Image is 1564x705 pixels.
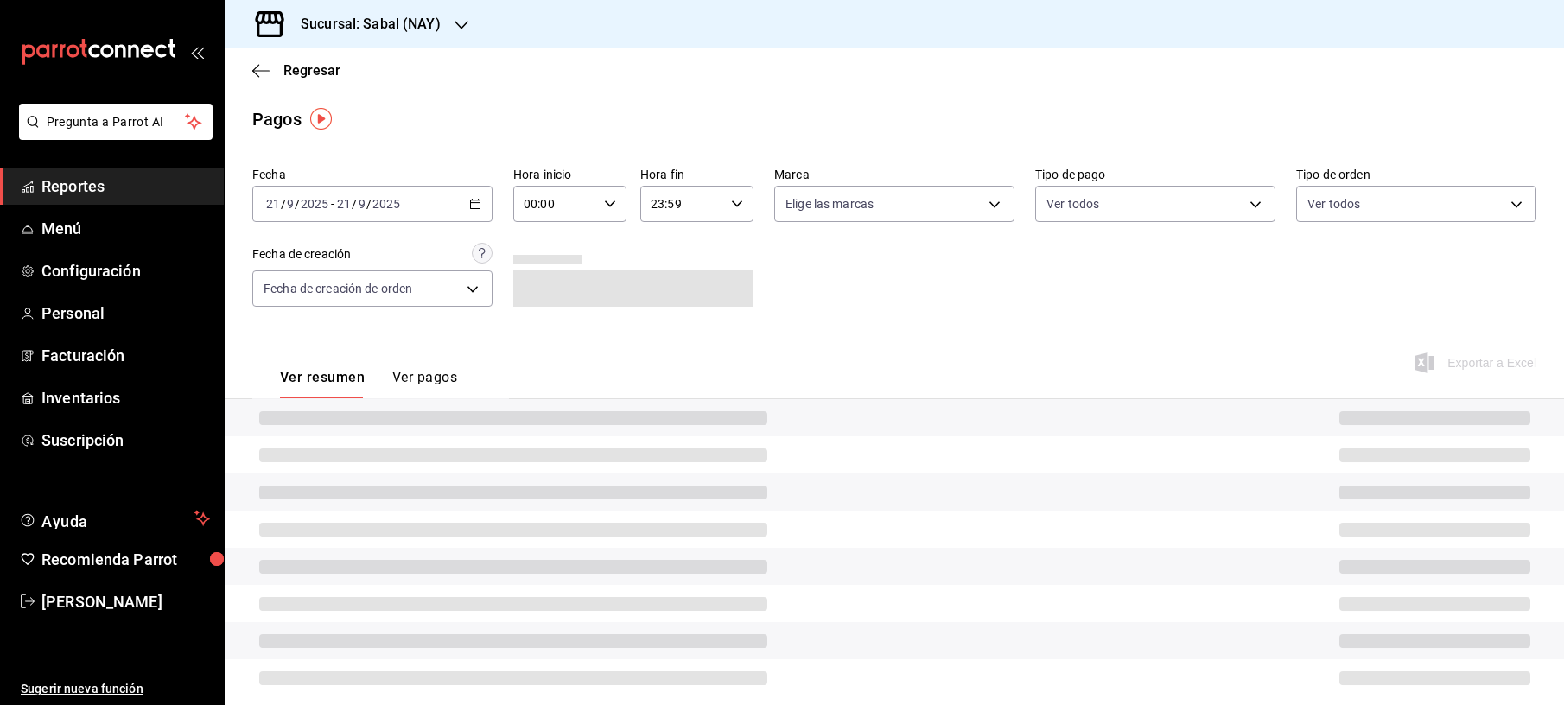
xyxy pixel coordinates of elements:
input: -- [336,197,352,211]
span: [PERSON_NAME] [41,590,210,613]
span: / [366,197,372,211]
span: / [295,197,300,211]
div: navigation tabs [280,369,457,398]
span: Reportes [41,175,210,198]
span: Ver todos [1307,195,1360,213]
div: Fecha de creación [252,245,351,264]
span: Fecha de creación de orden [264,280,412,297]
input: ---- [372,197,401,211]
span: Suscripción [41,429,210,452]
label: Hora inicio [513,168,626,181]
a: Pregunta a Parrot AI [12,125,213,143]
button: Pregunta a Parrot AI [19,104,213,140]
label: Marca [774,168,1014,181]
span: Menú [41,217,210,240]
button: open_drawer_menu [190,45,204,59]
span: Facturación [41,344,210,367]
span: Ayuda [41,508,188,529]
span: Recomienda Parrot [41,548,210,571]
span: Ver todos [1046,195,1099,213]
span: Regresar [283,62,340,79]
span: Inventarios [41,386,210,410]
label: Tipo de orden [1296,168,1536,181]
h3: Sucursal: Sabal (NAY) [287,14,441,35]
img: Tooltip marker [310,108,332,130]
span: Elige las marcas [785,195,874,213]
input: -- [358,197,366,211]
span: / [281,197,286,211]
span: Sugerir nueva función [21,680,210,698]
button: Ver pagos [392,369,457,398]
span: - [331,197,334,211]
label: Fecha [252,168,493,181]
div: Pagos [252,106,302,132]
input: -- [265,197,281,211]
label: Tipo de pago [1035,168,1275,181]
span: Configuración [41,259,210,283]
button: Regresar [252,62,340,79]
button: Ver resumen [280,369,365,398]
input: ---- [300,197,329,211]
label: Hora fin [640,168,753,181]
span: Pregunta a Parrot AI [47,113,186,131]
input: -- [286,197,295,211]
span: / [352,197,357,211]
span: Personal [41,302,210,325]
